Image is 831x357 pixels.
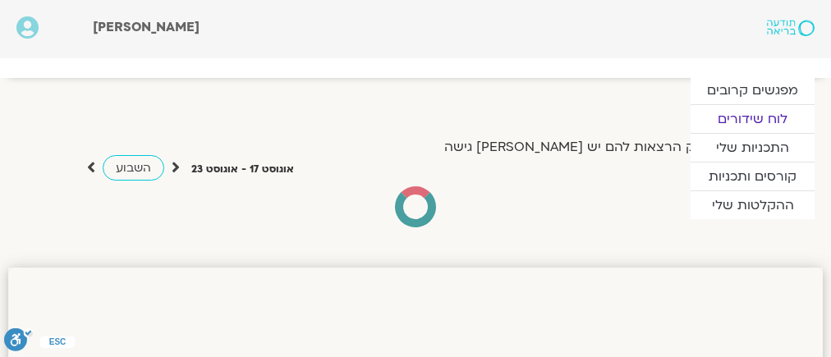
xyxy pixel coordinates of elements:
a: קורסים ותכניות [691,162,815,190]
a: התכניות שלי [691,134,815,162]
span: השבוע [116,160,151,176]
a: השבוע [103,155,164,181]
a: ההקלטות שלי [691,191,815,219]
label: הצג רק הרצאות להם יש [PERSON_NAME] גישה [444,140,729,154]
p: אוגוסט 17 - אוגוסט 23 [191,161,294,178]
a: לוח שידורים [691,105,815,133]
a: מפגשים קרובים [691,76,815,104]
span: [PERSON_NAME] [93,18,200,36]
